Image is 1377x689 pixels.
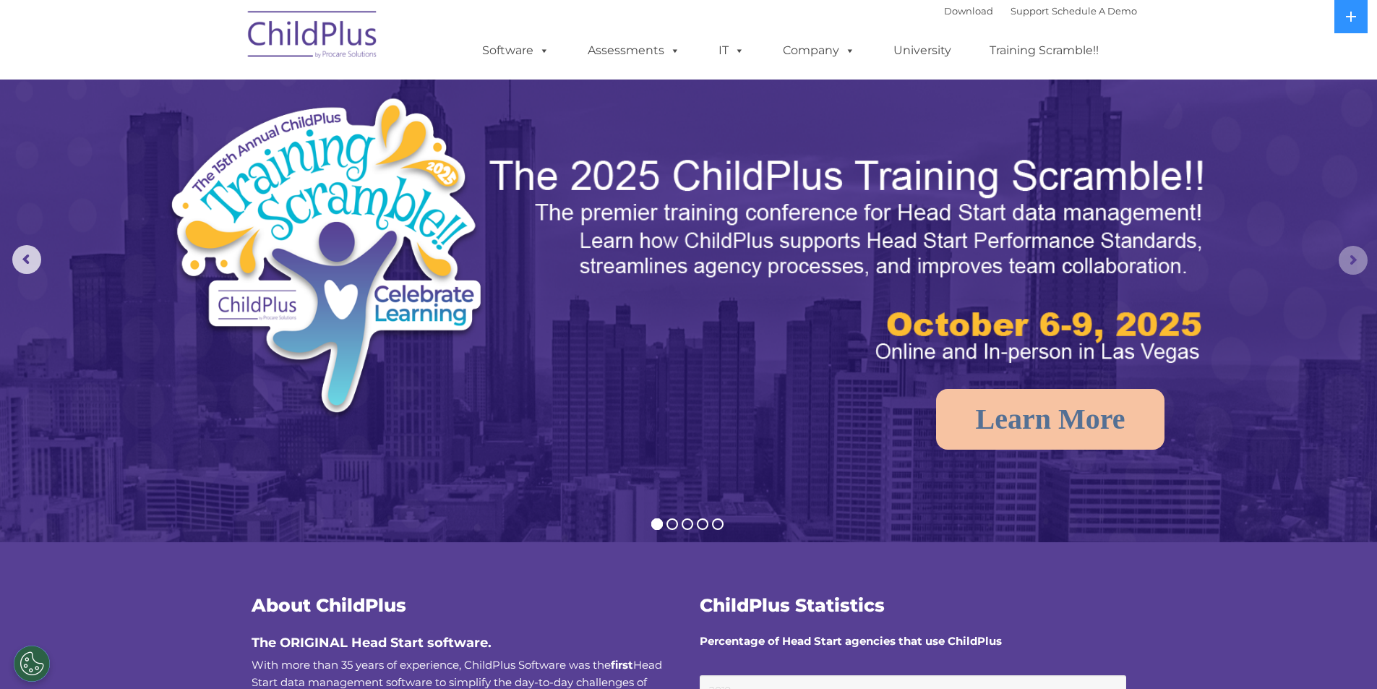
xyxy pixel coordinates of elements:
a: Training Scramble!! [975,36,1113,65]
span: ChildPlus Statistics [700,594,885,616]
strong: Percentage of Head Start agencies that use ChildPlus [700,634,1002,648]
a: Download [944,5,993,17]
font: | [944,5,1137,17]
b: first [611,658,633,672]
img: ChildPlus by Procare Solutions [241,1,385,73]
a: Software [468,36,564,65]
a: Company [768,36,870,65]
a: Support [1011,5,1049,17]
a: Learn More [936,389,1165,450]
a: University [879,36,966,65]
a: Schedule A Demo [1052,5,1137,17]
span: About ChildPlus [252,594,406,616]
span: The ORIGINAL Head Start software. [252,635,492,651]
a: Assessments [573,36,695,65]
button: Cookies Settings [14,646,50,682]
a: IT [704,36,759,65]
